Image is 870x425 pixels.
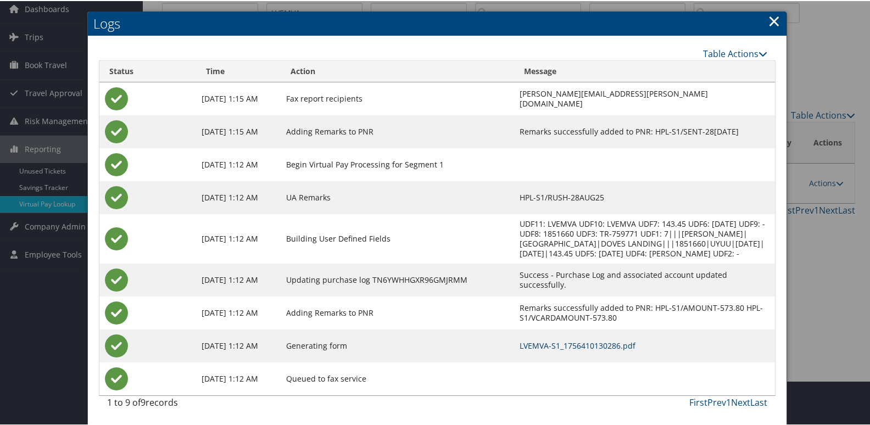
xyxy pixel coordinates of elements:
div: 1 to 9 of records [107,395,260,413]
td: Remarks successfully added to PNR: HPL-S1/SENT-28[DATE] [514,114,775,147]
a: Close [768,9,780,31]
td: [DATE] 1:12 AM [196,361,281,394]
td: Adding Remarks to PNR [281,114,514,147]
td: Fax report recipients [281,81,514,114]
a: Table Actions [703,47,767,59]
td: Queued to fax service [281,361,514,394]
td: [DATE] 1:12 AM [196,295,281,328]
a: 1 [726,395,731,407]
a: LVEMVA-S1_1756410130286.pdf [520,339,635,350]
span: 9 [141,395,146,407]
td: HPL-S1/RUSH-28AUG25 [514,180,775,213]
td: [PERSON_NAME][EMAIL_ADDRESS][PERSON_NAME][DOMAIN_NAME] [514,81,775,114]
th: Action: activate to sort column ascending [281,60,514,81]
td: Success - Purchase Log and associated account updated successfully. [514,262,775,295]
h2: Logs [88,10,787,35]
td: [DATE] 1:12 AM [196,147,281,180]
th: Time: activate to sort column ascending [196,60,281,81]
a: Next [731,395,750,407]
td: Updating purchase log TN6YWHHGXR96GMJRMM [281,262,514,295]
td: UDF11: LVEMVA UDF10: LVEMVA UDF7: 143.45 UDF6: [DATE] UDF9: - UDF8: 1851660 UDF3: TR-759771 UDF1:... [514,213,775,262]
td: [DATE] 1:12 AM [196,180,281,213]
td: Begin Virtual Pay Processing for Segment 1 [281,147,514,180]
td: [DATE] 1:15 AM [196,114,281,147]
a: Prev [707,395,726,407]
td: [DATE] 1:12 AM [196,262,281,295]
td: Generating form [281,328,514,361]
td: Remarks successfully added to PNR: HPL-S1/AMOUNT-573.80 HPL-S1/VCARDAMOUNT-573.80 [514,295,775,328]
th: Message: activate to sort column ascending [514,60,775,81]
td: [DATE] 1:15 AM [196,81,281,114]
th: Status: activate to sort column ascending [99,60,196,81]
td: Building User Defined Fields [281,213,514,262]
td: [DATE] 1:12 AM [196,328,281,361]
td: [DATE] 1:12 AM [196,213,281,262]
td: Adding Remarks to PNR [281,295,514,328]
a: First [689,395,707,407]
td: UA Remarks [281,180,514,213]
a: Last [750,395,767,407]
